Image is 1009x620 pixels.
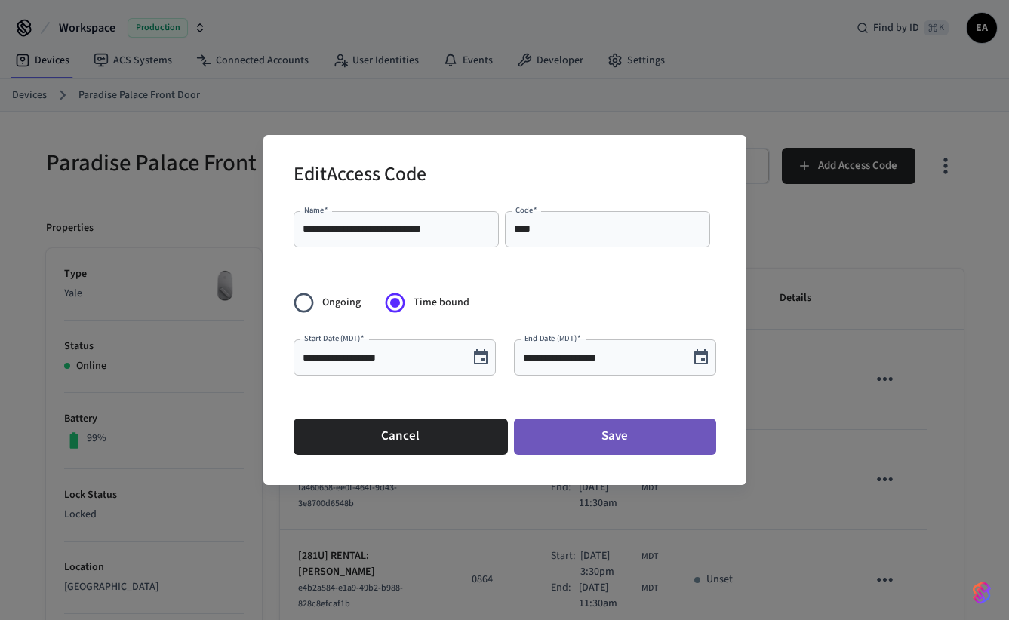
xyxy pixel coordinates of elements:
[304,204,328,216] label: Name
[515,204,537,216] label: Code
[973,581,991,605] img: SeamLogoGradient.69752ec5.svg
[304,333,365,344] label: Start Date (MDT)
[294,153,426,199] h2: Edit Access Code
[294,419,508,455] button: Cancel
[322,295,361,311] span: Ongoing
[686,342,716,373] button: Choose date, selected date is Oct 10, 2025
[466,342,496,373] button: Choose date, selected date is Oct 3, 2025
[524,333,580,344] label: End Date (MDT)
[514,419,716,455] button: Save
[414,295,469,311] span: Time bound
